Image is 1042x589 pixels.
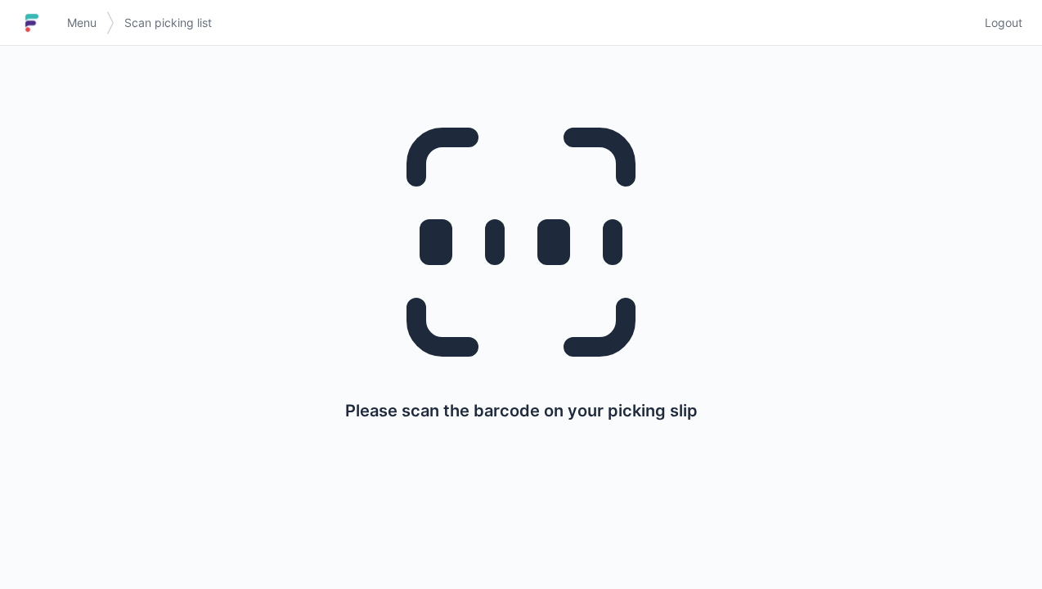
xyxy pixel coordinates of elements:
a: Scan picking list [115,8,222,38]
span: Menu [67,15,97,31]
span: Scan picking list [124,15,212,31]
a: Menu [57,8,106,38]
span: Logout [985,15,1022,31]
p: Please scan the barcode on your picking slip [345,399,698,422]
a: Logout [975,8,1022,38]
img: logo-small.jpg [20,10,44,36]
img: svg> [106,3,115,43]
